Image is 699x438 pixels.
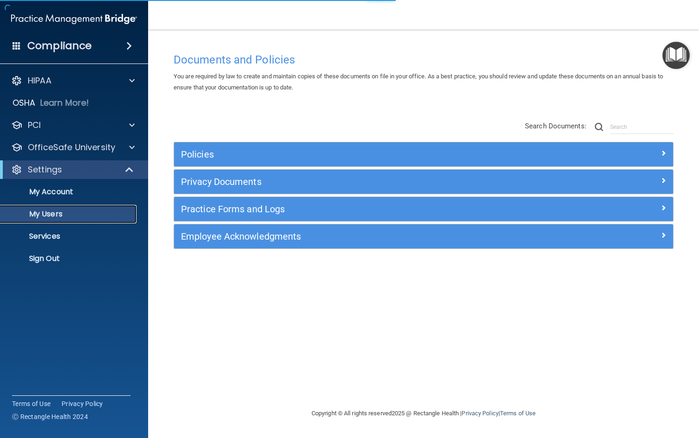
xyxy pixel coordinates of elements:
[500,410,536,417] a: Terms of Use
[11,120,135,131] a: PCI
[11,10,137,28] img: PMB logo
[174,54,674,66] h4: Documents and Policies
[6,254,132,263] p: Sign Out
[610,120,674,134] input: Search
[181,174,666,189] a: Privacy Documents
[255,399,593,428] div: Copyright © All rights reserved 2025 @ Rectangle Health | |
[174,73,663,91] span: You are required by law to create and maintain copies of these documents on file in your office. ...
[62,399,103,408] a: Privacy Policy
[181,202,666,216] a: Practice Forms and Logs
[12,412,88,421] span: Ⓒ Rectangle Health 2024
[181,231,542,241] h5: Employee Acknowledgments
[6,232,132,241] p: Services
[662,42,690,69] button: Open Resource Center
[6,187,132,197] p: My Account
[6,209,132,219] p: My Users
[27,39,92,52] h4: Compliance
[12,399,50,408] a: Terms of Use
[12,97,36,108] p: OSHA
[11,164,134,175] a: Settings
[181,147,666,162] a: Policies
[181,204,542,214] h5: Practice Forms and Logs
[181,177,542,187] h5: Privacy Documents
[28,120,41,131] p: PCI
[181,149,542,159] h5: Policies
[28,142,115,153] p: OfficeSafe University
[181,229,666,244] a: Employee Acknowledgments
[40,97,89,108] p: Learn More!
[525,122,587,130] span: Search Documents:
[28,164,62,175] p: Settings
[11,142,135,153] a: OfficeSafe University
[462,410,498,417] a: Privacy Policy
[595,123,603,131] img: ic-search.3b580494.png
[11,75,135,86] a: HIPAA
[28,75,51,86] p: HIPAA
[539,372,688,409] iframe: Drift Widget Chat Controller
